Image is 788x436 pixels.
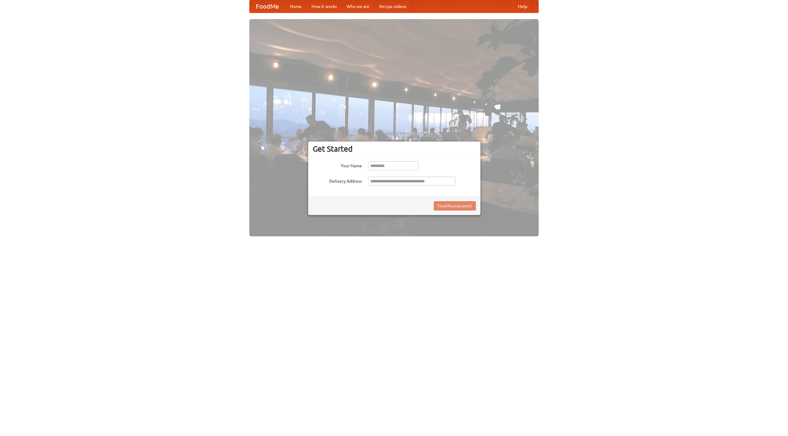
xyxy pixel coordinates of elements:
a: Home [285,0,307,13]
a: Recipe videos [374,0,411,13]
h3: Get Started [313,144,476,153]
button: Find Restaurants! [434,201,476,210]
a: Who we are [342,0,374,13]
label: Your Name [313,161,362,169]
a: How it works [307,0,342,13]
a: FoodMe [250,0,285,13]
label: Delivery Address [313,177,362,184]
a: Help [513,0,532,13]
